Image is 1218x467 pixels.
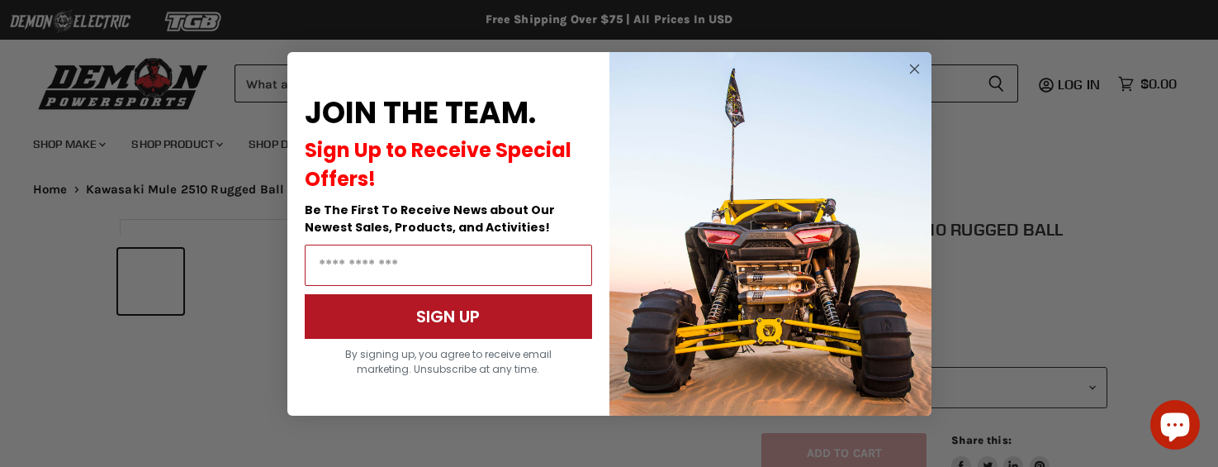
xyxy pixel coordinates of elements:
span: JOIN THE TEAM. [305,92,536,134]
button: Close dialog [904,59,925,79]
button: SIGN UP [305,294,592,339]
input: Email Address [305,245,592,286]
span: By signing up, you agree to receive email marketing. Unsubscribe at any time. [345,347,552,376]
img: a9095488-b6e7-41ba-879d-588abfab540b.jpeg [609,52,931,416]
span: Be The First To Receive News about Our Newest Sales, Products, and Activities! [305,202,555,236]
inbox-online-store-chat: Shopify online store chat [1145,400,1205,454]
span: Sign Up to Receive Special Offers! [305,136,571,193]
